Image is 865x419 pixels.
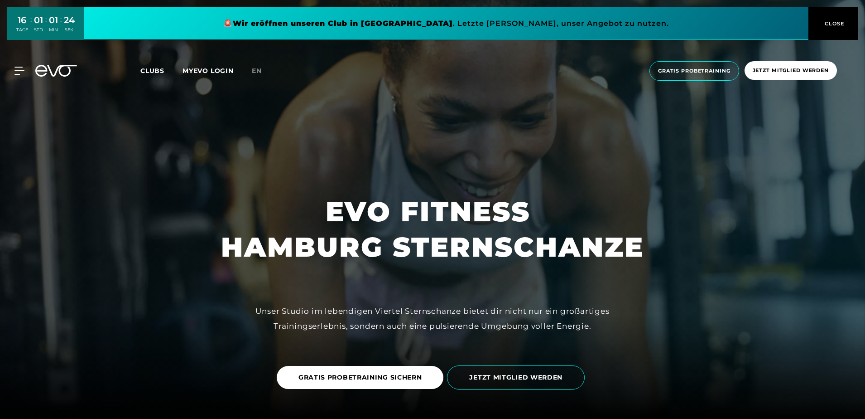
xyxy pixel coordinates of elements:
h1: EVO FITNESS HAMBURG STERNSCHANZE [221,194,644,265]
a: JETZT MITGLIED WERDEN [447,359,588,396]
button: CLOSE [808,7,858,40]
div: 24 [64,14,75,27]
div: : [45,15,47,39]
div: MIN [49,27,58,33]
span: en [252,67,262,75]
a: Gratis Probetraining [647,61,742,81]
span: Gratis Probetraining [658,67,730,75]
div: STD [34,27,43,33]
span: CLOSE [822,19,845,28]
div: Unser Studio im lebendigen Viertel Sternschanze bietet dir nicht nur ein großartiges Trainingserl... [229,304,636,333]
div: : [60,15,62,39]
div: : [30,15,32,39]
a: GRATIS PROBETRAINING SICHERN [277,359,447,396]
a: en [252,66,273,76]
span: JETZT MITGLIED WERDEN [469,373,562,382]
span: Clubs [140,67,164,75]
span: Jetzt Mitglied werden [753,67,829,74]
a: MYEVO LOGIN [183,67,234,75]
a: Clubs [140,66,183,75]
span: GRATIS PROBETRAINING SICHERN [298,373,422,382]
div: TAGE [16,27,28,33]
div: SEK [64,27,75,33]
div: 01 [34,14,43,27]
a: Jetzt Mitglied werden [742,61,840,81]
div: 16 [16,14,28,27]
div: 01 [49,14,58,27]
